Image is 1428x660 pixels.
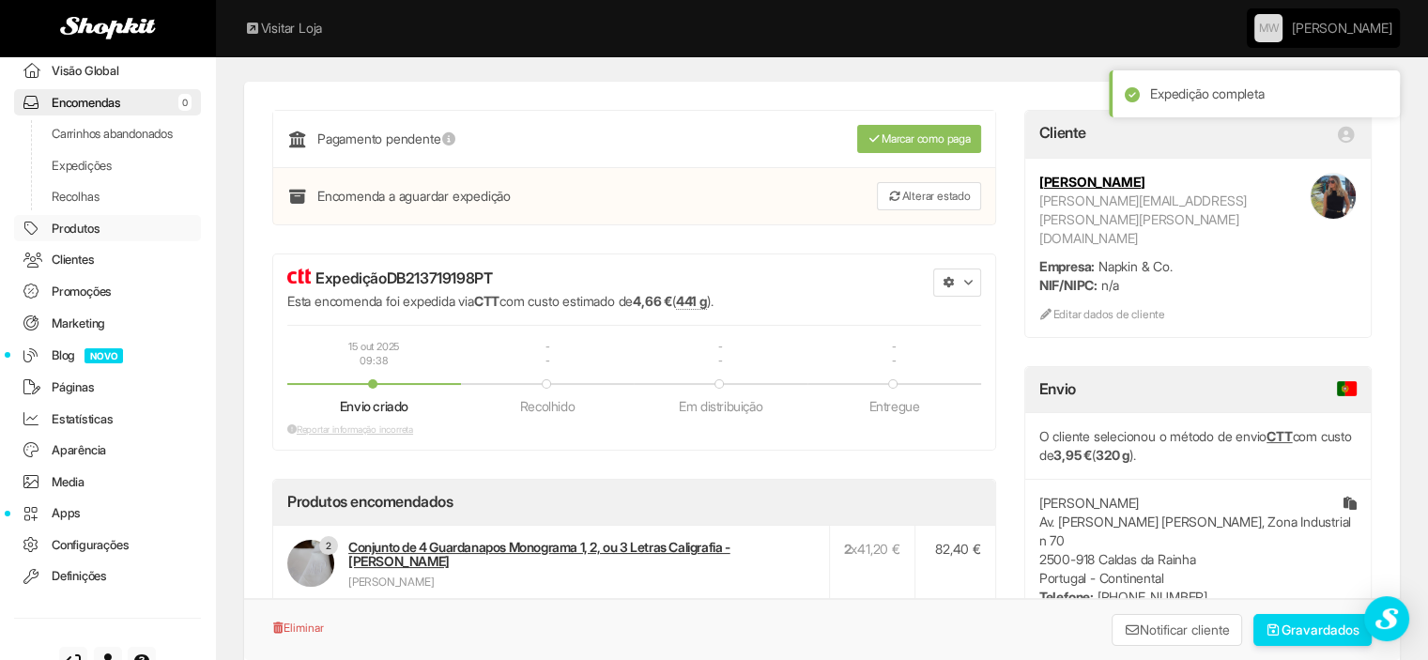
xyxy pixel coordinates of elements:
[287,269,311,284] img: cttexpresso-auto.png
[287,423,413,435] a: Reportar informação incorreta
[14,531,201,559] a: Configurações
[14,374,201,401] a: Páginas
[348,574,434,590] small: [PERSON_NAME]
[1336,135,1357,136] i: Cliente registado
[319,536,338,555] span: 2
[857,541,900,557] span: 41,20 €
[520,399,575,413] h4: Recolhido
[287,269,861,287] h4: Expedição
[868,399,919,413] h4: Entregue
[14,89,201,116] a: Encomendas0
[1098,258,1173,274] span: Napkin & Co.
[14,437,201,464] a: Aparência
[60,17,156,39] img: Shopkit
[1337,381,1357,396] span: Portugal - Continental
[1039,192,1247,246] a: [PERSON_NAME][EMAIL_ADDRESS][PERSON_NAME][PERSON_NAME][DOMAIN_NAME]
[1254,14,1282,42] a: MW
[287,292,861,311] p: Esta encomenda foi expedida via com custo estimado de ( ).
[348,340,399,354] span: 15 out 2025
[14,406,201,433] a: Estatísticas
[1101,277,1119,293] span: n/a
[287,140,308,141] i: Transferência Bancária
[1096,447,1129,463] strong: 320 g
[914,526,994,605] td: 82,40 €
[1150,85,1264,101] span: Expedição completa
[1025,479,1371,649] div: [PERSON_NAME] Av. [PERSON_NAME] [PERSON_NAME], Zona Industrial n 70 2500-918 Caldas da Rainha Por...
[84,348,123,363] span: NOVO
[14,215,201,242] a: Produtos
[676,293,707,310] abbr: Peso volumétrico (23 x 23 x 5 cm)
[14,562,201,590] a: Definições
[14,183,201,210] a: Recolhas
[287,125,740,153] div: Pagamento pendente
[14,468,201,496] a: Media
[287,182,740,210] div: Encomenda a aguardar expedição
[474,293,499,309] strong: CTT
[14,57,201,84] a: Visão Global
[718,354,723,368] span: -
[633,293,672,309] strong: 4,66 €
[545,340,550,354] span: -
[287,494,453,511] h3: Produtos encomendados
[14,246,201,273] a: Clientes
[1039,277,1098,293] strong: NIF/NIPC:
[1112,614,1243,646] button: Notificar cliente
[1098,589,1207,605] span: [PHONE_NUMBER]
[1025,413,1371,479] div: O cliente selecionou o método de envio com custo de ( ).
[1039,381,1357,398] h3: Envio
[857,125,981,153] a: Marcar como paga
[1267,428,1292,444] a: CTT
[178,94,192,111] span: 0
[14,499,201,527] a: Apps
[387,269,493,287] a: DB213719198PT
[718,340,723,354] span: -
[1039,125,1086,142] h3: Cliente
[892,354,897,368] span: -
[1323,622,1359,637] span: dados
[1253,614,1373,646] button: Gravardados
[14,278,201,305] a: Promoções
[1039,174,1145,190] a: [PERSON_NAME]
[1053,447,1092,463] strong: 3,95 €
[1364,596,1409,641] div: Open Intercom Messenger
[1039,307,1165,321] a: Editar dados de cliente
[340,399,408,413] h4: Envio criado
[348,539,730,569] a: Conjunto de 4 Guardanapos Monograma 1, 2, ou 3 Letras Caligrafia - [PERSON_NAME]
[1344,494,1357,513] a: Copiar endereço de envio
[287,540,334,587] a: 2
[360,354,388,368] span: 09:38
[14,341,201,369] a: BlogNOVO
[892,340,897,354] span: -
[14,152,201,179] a: Expedições
[287,540,334,587] img: Conjunto de 4 Guardanapos Monograma 1, 2, ou 3 Letras Caligrafia - Branco
[14,120,201,147] a: Carrinhos abandonados
[14,310,201,337] a: Marketing
[1292,9,1391,47] a: [PERSON_NAME]
[844,541,852,557] strong: 2
[244,20,322,36] a: Visitar Loja
[272,614,325,642] button: Eliminar
[545,354,550,368] span: -
[1039,589,1094,605] strong: Telefone:
[679,399,762,413] h4: Em distribuição
[877,182,980,210] a: Alterar estado
[1039,258,1095,274] strong: Empresa:
[829,526,914,605] td: x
